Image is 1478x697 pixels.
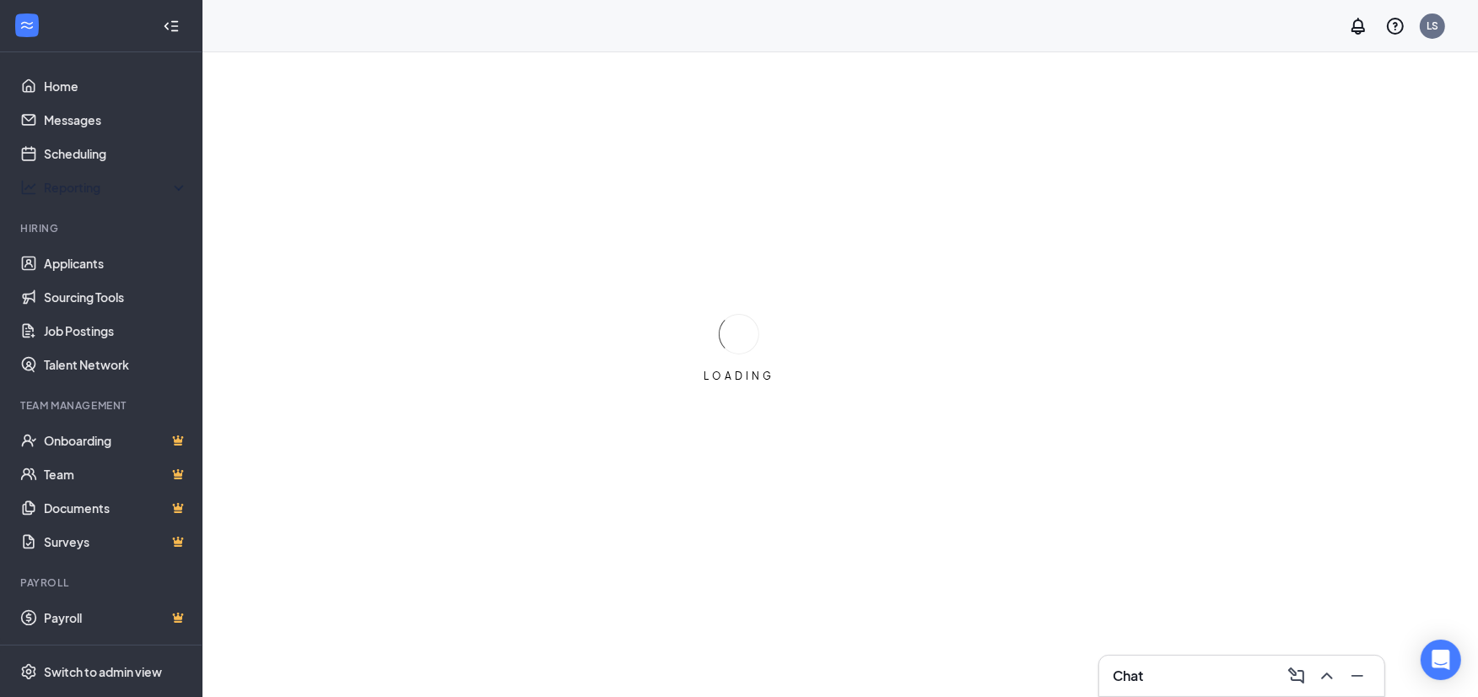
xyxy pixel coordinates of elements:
a: Messages [44,103,188,137]
svg: QuestionInfo [1385,16,1405,36]
div: LOADING [697,369,781,383]
svg: Collapse [163,18,180,35]
a: Sourcing Tools [44,280,188,314]
h3: Chat [1113,667,1143,685]
a: Talent Network [44,348,188,381]
a: TeamCrown [44,457,188,491]
div: LS [1427,19,1438,33]
button: ComposeMessage [1283,662,1310,689]
a: DocumentsCrown [44,491,188,525]
button: ChevronUp [1313,662,1340,689]
a: Home [44,69,188,103]
svg: WorkstreamLogo [19,17,35,34]
svg: ChevronUp [1317,666,1337,686]
svg: Minimize [1347,666,1367,686]
div: Open Intercom Messenger [1421,640,1461,680]
svg: Notifications [1348,16,1368,36]
div: Team Management [20,398,185,413]
svg: Analysis [20,179,37,196]
a: Applicants [44,246,188,280]
div: Hiring [20,221,185,235]
div: Payroll [20,575,185,590]
a: SurveysCrown [44,525,188,559]
svg: Settings [20,663,37,680]
div: Switch to admin view [44,663,162,680]
a: Job Postings [44,314,188,348]
a: PayrollCrown [44,601,188,635]
a: Scheduling [44,137,188,170]
svg: ComposeMessage [1287,666,1307,686]
a: OnboardingCrown [44,424,188,457]
button: Minimize [1344,662,1371,689]
div: Reporting [44,179,189,196]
